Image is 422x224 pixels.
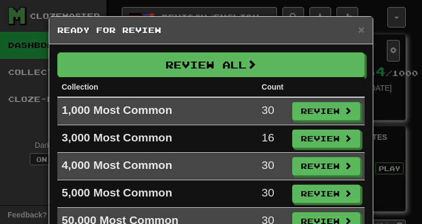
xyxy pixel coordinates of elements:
[292,102,360,120] button: Review
[258,97,288,125] td: 30
[258,180,288,208] td: 30
[57,77,258,97] th: Collection
[292,130,360,148] button: Review
[57,25,365,36] h5: Ready for Review
[57,97,258,125] td: 1,000 Most Common
[358,23,365,36] span: ×
[292,157,360,175] button: Review
[57,180,258,208] td: 5,000 Most Common
[258,125,288,153] td: 16
[258,153,288,180] td: 30
[57,153,258,180] td: 4,000 Most Common
[292,185,360,203] button: Review
[57,125,258,153] td: 3,000 Most Common
[258,77,288,97] th: Count
[358,24,365,35] button: Close
[57,52,365,77] button: Review All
